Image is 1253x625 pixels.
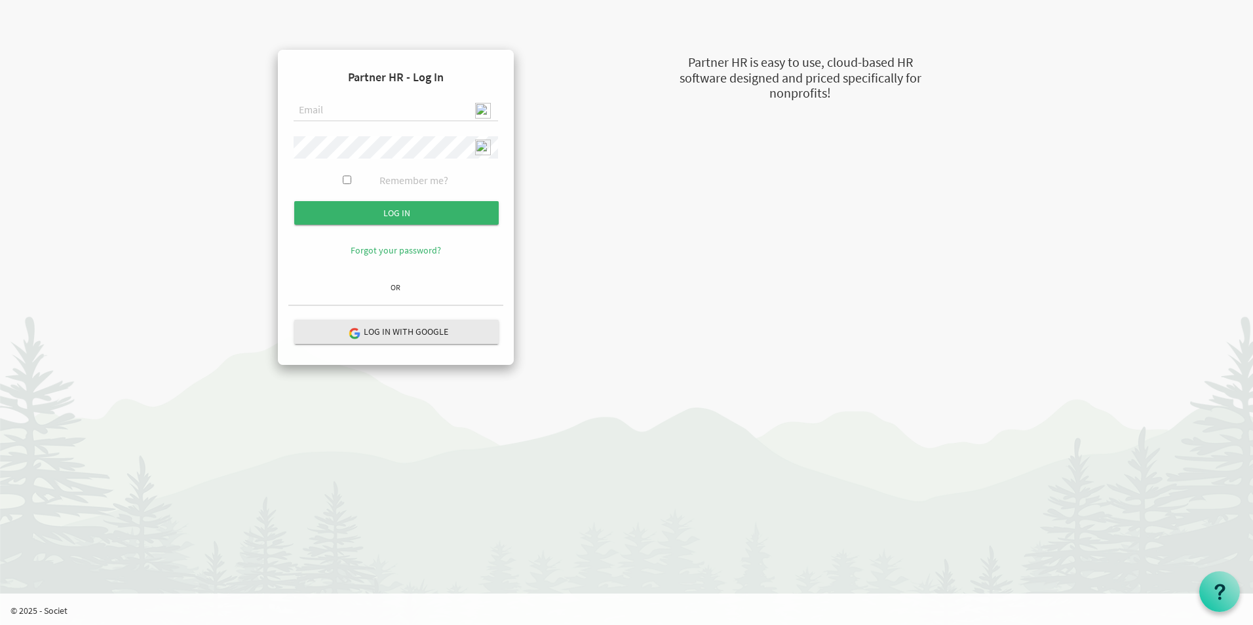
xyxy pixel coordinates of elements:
h4: Partner HR - Log In [288,60,503,94]
img: npw-badge-icon-locked.svg [475,103,491,119]
div: nonprofits! [613,84,987,103]
div: software designed and priced specifically for [613,69,987,88]
img: google-logo.png [348,327,360,339]
p: © 2025 - Societ [10,604,1253,617]
h6: OR [288,283,503,292]
input: Log in [294,201,499,225]
a: Forgot your password? [351,244,441,256]
div: Partner HR is easy to use, cloud-based HR [613,53,987,72]
input: Email [294,100,498,122]
label: Remember me? [379,173,448,188]
button: Log in with Google [294,320,499,344]
img: npw-badge-icon-locked.svg [475,140,491,155]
